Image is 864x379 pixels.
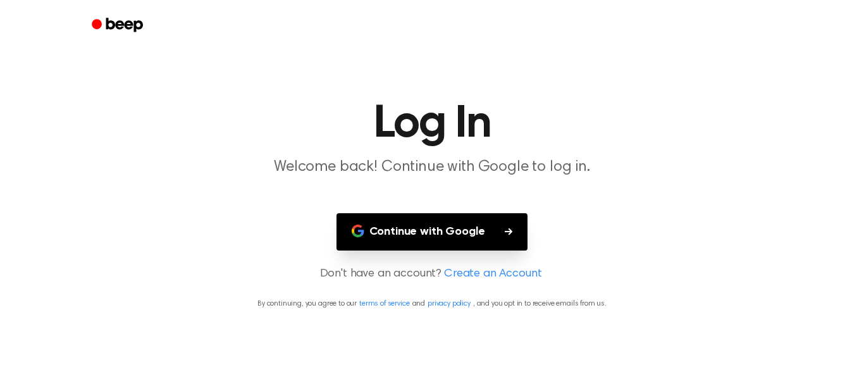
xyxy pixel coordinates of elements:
[15,298,849,309] p: By continuing, you agree to our and , and you opt in to receive emails from us.
[359,300,409,308] a: terms of service
[15,266,849,283] p: Don't have an account?
[189,157,675,178] p: Welcome back! Continue with Google to log in.
[83,13,154,38] a: Beep
[336,213,528,251] button: Continue with Google
[108,101,756,147] h1: Log In
[444,266,541,283] a: Create an Account
[428,300,471,308] a: privacy policy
